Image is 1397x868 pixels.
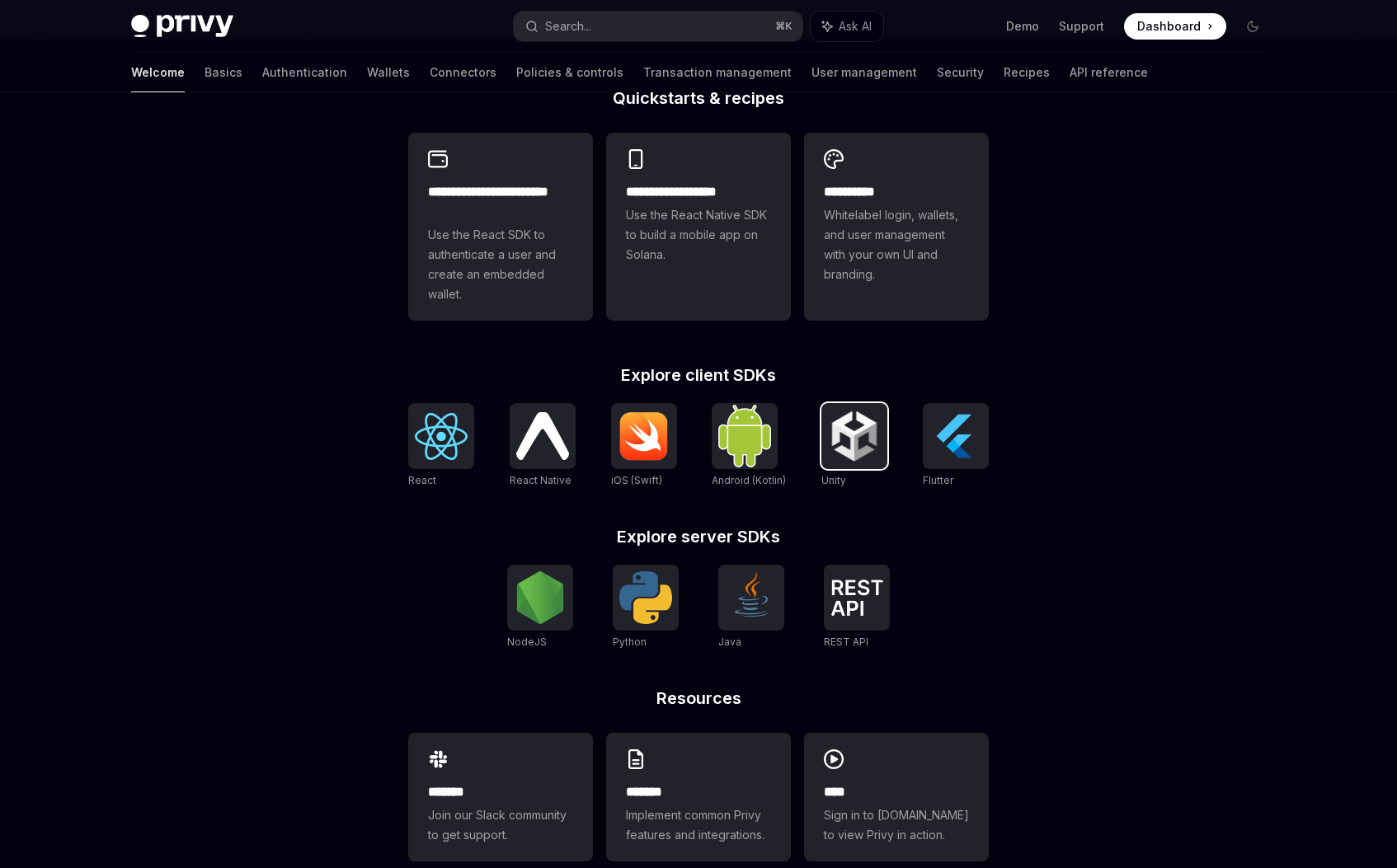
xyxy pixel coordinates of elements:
h2: Resources [408,690,989,706]
img: Java [725,571,778,624]
button: Search...⌘K [514,12,802,41]
span: iOS (Swift) [611,474,662,486]
a: JavaJava [718,565,784,650]
h2: Explore server SDKs [408,528,989,545]
span: Java [718,636,741,648]
button: Ask AI [811,12,883,41]
img: React Native [516,412,569,459]
img: React [415,413,468,460]
a: Security [937,53,984,92]
span: Flutter [923,474,953,486]
a: User management [811,53,917,92]
a: Android (Kotlin)Android (Kotlin) [712,403,786,489]
a: PythonPython [613,565,679,650]
span: React [408,474,436,486]
img: Android (Kotlin) [718,405,771,467]
span: Use the React SDK to authenticate a user and create an embedded wallet. [428,225,573,304]
a: Dashboard [1124,13,1226,40]
a: ****Sign in to [DOMAIN_NAME] to view Privy in action. [804,733,989,861]
a: React NativeReact Native [510,403,576,489]
img: Unity [828,410,881,462]
a: API reference [1070,53,1148,92]
a: Demo [1006,18,1039,35]
a: **** *****Whitelabel login, wallets, and user management with your own UI and branding. [804,133,989,321]
a: FlutterFlutter [923,403,989,489]
span: Dashboard [1137,18,1201,35]
img: Flutter [929,410,982,462]
span: Implement common Privy features and integrations. [626,805,771,845]
a: Connectors [430,53,496,92]
a: Wallets [367,53,410,92]
a: UnityUnity [821,403,887,489]
a: Basics [205,53,242,92]
span: React Native [510,474,571,486]
img: REST API [830,579,883,616]
a: Support [1059,18,1104,35]
img: dark logo [131,15,233,38]
span: Python [613,636,647,648]
a: ReactReact [408,403,474,489]
a: **** **** **** ***Use the React Native SDK to build a mobile app on Solana. [606,133,791,321]
img: NodeJS [514,571,567,624]
div: Search... [545,16,591,36]
span: Android (Kotlin) [712,474,786,486]
button: Toggle dark mode [1239,13,1266,40]
h2: Quickstarts & recipes [408,90,989,106]
span: Sign in to [DOMAIN_NAME] to view Privy in action. [824,805,969,845]
img: Python [619,571,672,624]
span: REST API [824,636,868,648]
a: Recipes [1004,53,1050,92]
a: **** **Implement common Privy features and integrations. [606,733,791,861]
span: NodeJS [507,636,547,648]
span: Join our Slack community to get support. [428,805,573,845]
span: Ask AI [839,18,872,35]
span: Unity [821,474,846,486]
a: Welcome [131,53,185,92]
span: ⌘ K [775,20,793,33]
span: Whitelabel login, wallets, and user management with your own UI and branding. [824,205,969,284]
img: iOS (Swift) [618,411,670,461]
a: REST APIREST API [824,565,890,650]
h2: Explore client SDKs [408,367,989,383]
a: Authentication [262,53,347,92]
a: Transaction management [643,53,792,92]
a: NodeJSNodeJS [507,565,573,650]
a: Policies & controls [516,53,623,92]
a: **** **Join our Slack community to get support. [408,733,593,861]
span: Use the React Native SDK to build a mobile app on Solana. [626,205,771,265]
a: iOS (Swift)iOS (Swift) [611,403,677,489]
